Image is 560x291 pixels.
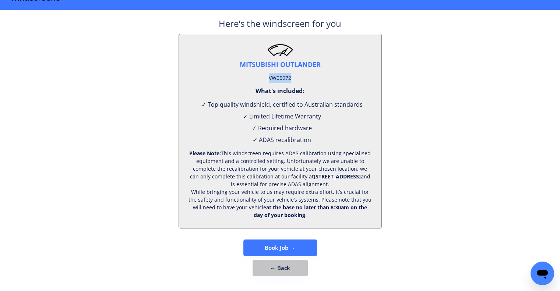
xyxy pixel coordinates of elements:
[189,150,221,157] strong: Please Note:
[269,73,291,83] div: VW05972
[531,262,554,285] iframe: Button to launch messaging window
[243,239,317,256] button: Book Job →
[240,60,321,69] div: MITSUBISHI OUTLANDER
[188,99,372,146] div: ✓ Top quality windshield, certified to Australian standards ✓ Limited Lifetime Warranty ✓ Require...
[256,87,304,95] div: What's included:
[188,149,372,219] div: This windscreen requires ADAS calibration using specialised equipment and a controlled setting. U...
[254,204,369,219] strong: at the base no later than 8:30am on the day of your booking
[314,173,361,180] strong: [STREET_ADDRESS]
[219,17,341,34] div: Here's the windscreen for you
[267,43,293,56] img: windscreen2.png
[253,260,308,276] button: ← Back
